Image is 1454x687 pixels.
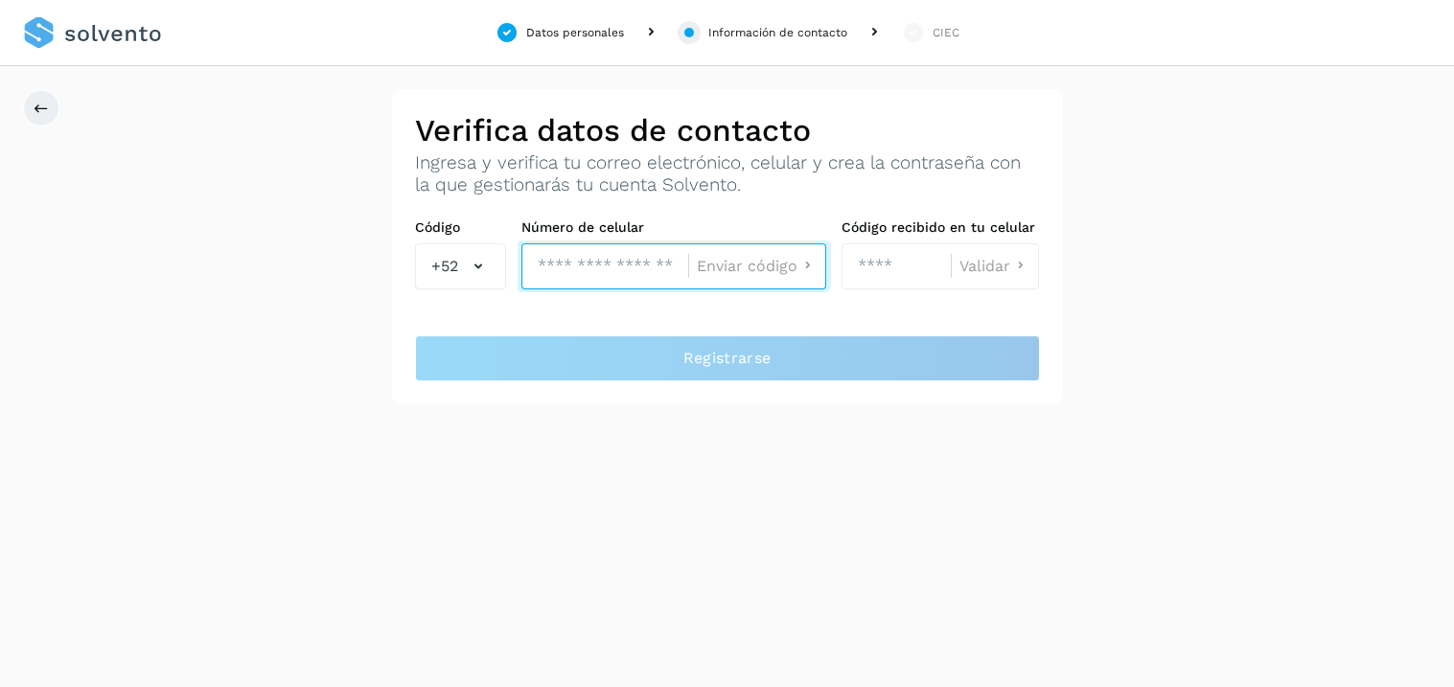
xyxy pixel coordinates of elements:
div: CIEC [933,24,959,41]
span: Registrarse [683,348,771,369]
p: Ingresa y verifica tu correo electrónico, celular y crea la contraseña con la que gestionarás tu ... [415,152,1040,196]
button: Registrarse [415,335,1040,381]
h2: Verifica datos de contacto [415,112,1040,149]
div: Información de contacto [708,24,847,41]
label: Código [415,219,506,236]
button: Validar [959,256,1030,276]
div: Datos personales [526,24,624,41]
span: Validar [959,259,1010,274]
label: Número de celular [521,219,826,236]
button: Enviar código [697,256,818,276]
span: +52 [431,255,458,278]
label: Código recibido en tu celular [842,219,1040,236]
span: Enviar código [697,259,797,274]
